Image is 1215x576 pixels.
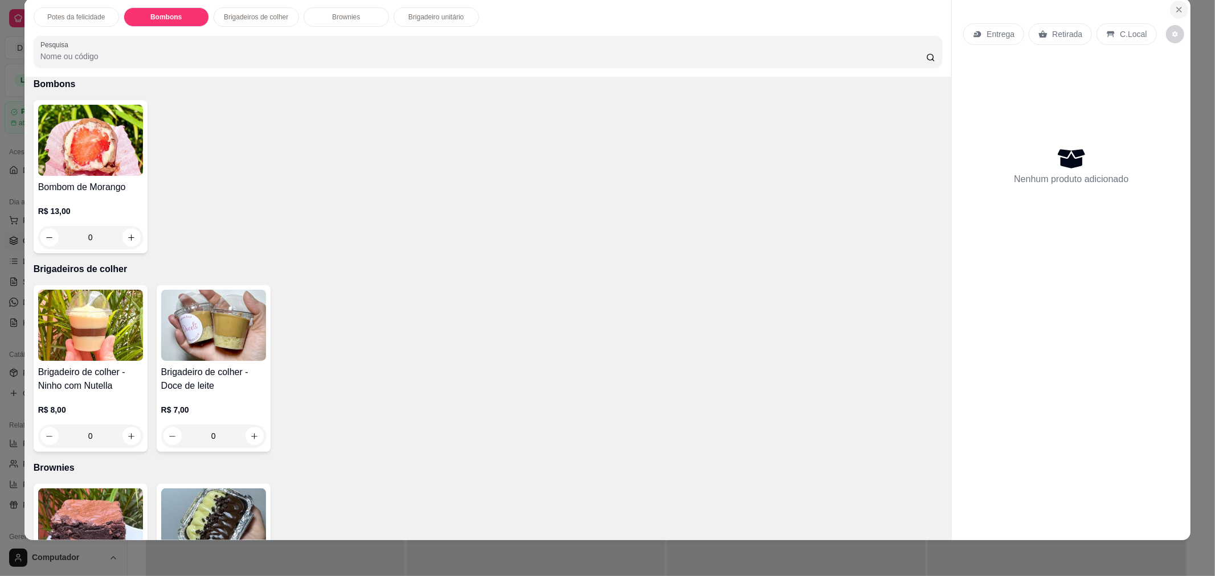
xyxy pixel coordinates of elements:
p: Brigadeiros de colher [34,262,943,276]
button: decrease-product-quantity [1166,25,1184,43]
img: product-image [161,488,266,559]
img: product-image [38,488,143,559]
p: R$ 8,00 [38,404,143,415]
p: R$ 13,00 [38,205,143,217]
h4: Bombom de Morango [38,180,143,194]
button: increase-product-quantity [122,228,141,246]
p: Brownies [34,461,943,475]
img: product-image [161,290,266,361]
button: decrease-product-quantity [163,427,182,445]
button: decrease-product-quantity [40,427,59,445]
p: Retirada [1052,28,1082,40]
p: Nenhum produto adicionado [1014,172,1128,186]
h4: Brigadeiro de colher - Ninho com Nutella [38,365,143,393]
p: C.Local [1120,28,1147,40]
input: Pesquisa [40,51,927,62]
p: Bombons [34,77,943,91]
button: increase-product-quantity [122,427,141,445]
p: Entrega [987,28,1014,40]
p: Brigadeiros de colher [224,13,288,22]
p: Brigadeiro unitário [408,13,464,22]
p: Brownies [332,13,360,22]
button: Close [1170,1,1188,19]
button: decrease-product-quantity [40,228,59,246]
img: product-image [38,290,143,361]
button: increase-product-quantity [246,427,264,445]
p: Bombons [150,13,182,22]
label: Pesquisa [40,40,72,50]
img: product-image [38,105,143,176]
h4: Brigadeiro de colher - Doce de leite [161,365,266,393]
p: Potes da felicidade [47,13,105,22]
p: R$ 7,00 [161,404,266,415]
